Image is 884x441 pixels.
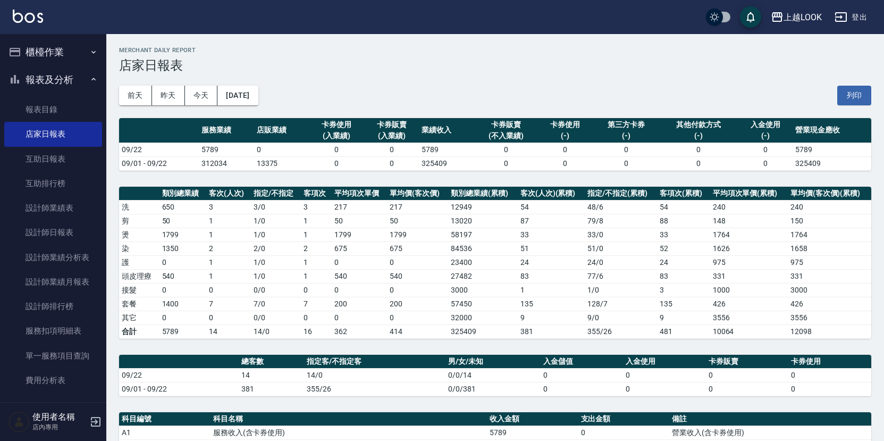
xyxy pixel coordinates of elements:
td: 洗 [119,200,159,214]
td: 1 / 0 [585,283,657,297]
th: 指定/不指定(累積) [585,187,657,201]
td: 1 [206,255,251,269]
th: 入金儲值 [541,355,624,369]
td: 0 [332,311,387,324]
td: 135 [657,297,710,311]
th: 卡券使用 [788,355,871,369]
td: 1658 [788,242,871,255]
div: 入金使用 [740,119,790,130]
h3: 店家日報表 [119,58,871,73]
td: 10064 [710,324,788,338]
td: 331 [710,269,788,283]
th: 客次(人次) [206,187,251,201]
th: 客次(人次)(累積) [518,187,585,201]
td: 57450 [448,297,518,311]
td: 0 [309,156,364,170]
a: 服務扣項明細表 [4,319,102,343]
td: 1 [301,269,332,283]
a: 設計師業績分析表 [4,245,102,270]
td: A1 [119,426,211,439]
td: 240 [788,200,871,214]
td: 0 [659,143,737,156]
td: 合計 [119,324,159,338]
td: 1 / 0 [251,228,301,242]
td: 0 [474,143,537,156]
td: 1000 [710,283,788,297]
td: 381 [518,324,585,338]
td: 325409 [419,156,474,170]
th: 類別總業績 [159,187,207,201]
td: 0 [593,143,660,156]
button: 上越LOOK [767,6,826,28]
td: 其它 [119,311,159,324]
td: 48 / 6 [585,200,657,214]
td: 240 [710,200,788,214]
td: 燙 [119,228,159,242]
a: 單一服務項目查詢 [4,344,102,368]
button: 客戶管理 [4,397,102,425]
td: 1400 [159,297,207,311]
td: 77 / 6 [585,269,657,283]
th: 店販業績 [254,118,309,143]
td: 09/01 - 09/22 [119,382,239,396]
table: a dense table [119,118,871,171]
button: 櫃檯作業 [4,38,102,66]
div: 上越LOOK [784,11,822,24]
td: 381 [239,382,304,396]
button: save [740,6,761,28]
td: 312034 [199,156,254,170]
td: 0 [387,255,448,269]
td: 0 [537,143,593,156]
td: 0 [364,143,419,156]
td: 3 / 0 [251,200,301,214]
td: 52 [657,242,710,255]
td: 服務收入(含卡券使用) [211,426,487,439]
td: 414 [387,324,448,338]
td: 675 [332,242,387,255]
td: 426 [710,297,788,311]
td: 84536 [448,242,518,255]
td: 9 / 0 [585,311,657,324]
th: 指定/不指定 [251,187,301,201]
td: 24 [518,255,585,269]
th: 備註 [669,412,871,426]
td: 0 [541,382,624,396]
td: 12098 [788,324,871,338]
td: 5789 [487,426,578,439]
td: 33 [657,228,710,242]
td: 1 [206,214,251,228]
td: 0 [364,156,419,170]
td: 79 / 8 [585,214,657,228]
td: 頭皮理療 [119,269,159,283]
td: 0 [474,156,537,170]
td: 200 [387,297,448,311]
td: 540 [332,269,387,283]
a: 設計師業績月報表 [4,270,102,294]
div: (-) [740,130,790,142]
td: 0 [537,156,593,170]
td: 0 [541,368,624,382]
td: 0 [206,311,251,324]
td: 331 [788,269,871,283]
td: 0 [301,283,332,297]
td: 540 [159,269,207,283]
td: 0 [387,283,448,297]
img: Logo [13,10,43,23]
td: 0/0/381 [445,382,541,396]
div: 卡券使用 [311,119,361,130]
td: 1 [301,228,332,242]
td: 營業收入(含卡券使用) [669,426,871,439]
td: 650 [159,200,207,214]
td: 200 [332,297,387,311]
td: 426 [788,297,871,311]
td: 1 / 0 [251,269,301,283]
td: 0 [706,368,789,382]
td: 5789 [199,143,254,156]
h5: 使用者名稱 [32,412,87,422]
th: 科目編號 [119,412,211,426]
td: 481 [657,324,710,338]
td: 148 [710,214,788,228]
button: 今天 [185,86,218,105]
a: 設計師排行榜 [4,294,102,319]
td: 7 [301,297,332,311]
